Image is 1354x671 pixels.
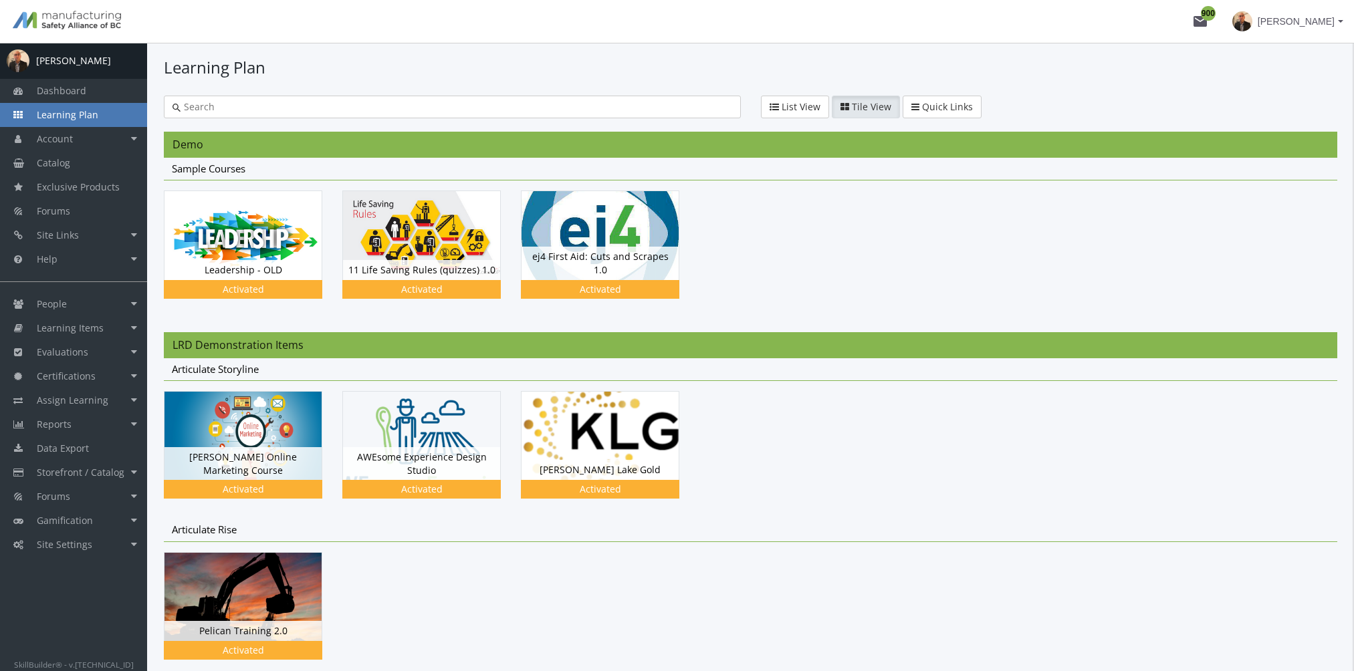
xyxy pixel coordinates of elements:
[342,190,521,318] div: 11 Life Saving Rules (quizzes) 1.0
[181,100,732,114] input: Search
[172,162,245,175] span: Sample Courses
[37,108,98,121] span: Learning Plan
[345,483,498,496] div: Activated
[37,514,93,527] span: Gamification
[521,190,699,318] div: ej4 First Aid: Cuts and Scrapes 1.0
[37,156,70,169] span: Catalog
[36,54,111,68] div: [PERSON_NAME]
[37,180,120,193] span: Exclusive Products
[14,659,134,670] small: SkillBuilder® - v.[TECHNICAL_ID]
[37,229,79,241] span: Site Links
[522,247,679,279] div: ej4 First Aid: Cuts and Scrapes 1.0
[172,523,237,536] span: Articulate Rise
[166,483,320,496] div: Activated
[852,100,891,113] span: Tile View
[164,260,322,280] div: Leadership - OLD
[7,49,29,72] img: profilePicture.png
[37,132,73,145] span: Account
[922,100,973,113] span: Quick Links
[37,253,58,265] span: Help
[524,483,677,496] div: Activated
[522,460,679,480] div: [PERSON_NAME] Lake Gold
[37,442,89,454] span: Data Export
[37,394,108,406] span: Assign Learning
[173,137,203,152] span: Demo
[37,297,67,310] span: People
[342,391,521,519] div: AWEsome Experience Design Studio
[164,621,322,641] div: Pelican Training 2.0
[521,391,699,519] div: [PERSON_NAME] Lake Gold
[172,362,259,376] span: Articulate Storyline
[164,190,342,318] div: Leadership - OLD
[164,56,1337,79] h1: Learning Plan
[343,260,500,280] div: 11 Life Saving Rules (quizzes) 1.0
[164,447,322,480] div: [PERSON_NAME] Online Marketing Course
[345,283,498,296] div: Activated
[37,490,70,503] span: Forums
[37,321,104,334] span: Learning Items
[37,84,86,97] span: Dashboard
[37,466,124,479] span: Storefront / Catalog
[37,346,88,358] span: Evaluations
[37,418,72,430] span: Reports
[37,538,92,551] span: Site Settings
[173,338,304,352] span: LRD Demonstration Items
[164,391,342,519] div: [PERSON_NAME] Online Marketing Course
[37,205,70,217] span: Forums
[343,447,500,480] div: AWEsome Experience Design Studio
[782,100,820,113] span: List View
[1258,9,1335,33] span: [PERSON_NAME]
[37,370,96,382] span: Certifications
[166,283,320,296] div: Activated
[524,283,677,296] div: Activated
[1192,13,1208,29] mat-icon: mail
[166,644,320,657] div: Activated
